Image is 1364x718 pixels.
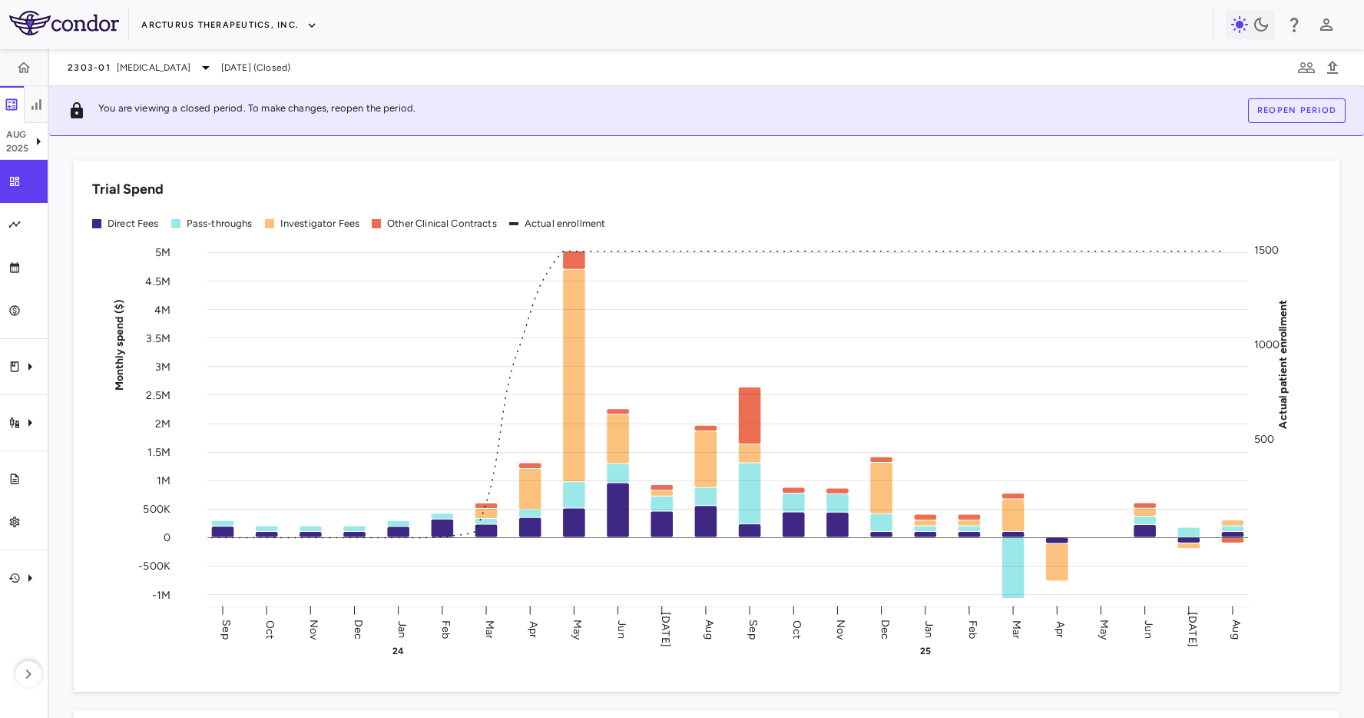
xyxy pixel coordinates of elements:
text: Aug [1230,620,1243,639]
div: Actual enrollment [525,217,606,231]
tspan: 2M [155,417,170,430]
text: 24 [392,646,404,657]
span: [DATE] (Closed) [221,61,290,75]
button: Reopen period [1248,98,1346,123]
text: Feb [439,620,452,638]
tspan: Monthly spend ($) [113,299,126,391]
text: Feb [966,620,979,638]
text: Sep [220,620,233,639]
p: You are viewing a closed period. To make changes, reopen the period. [98,101,415,120]
tspan: 1M [157,474,170,487]
div: Investigator Fees [280,217,360,231]
tspan: 1000 [1254,338,1280,351]
tspan: 4.5M [145,274,170,288]
div: Other Clinical Contracts [387,217,497,231]
text: Apr [1054,620,1067,637]
tspan: Actual patient enrollment [1276,299,1290,428]
tspan: 2.5M [146,388,170,401]
tspan: 5M [155,246,170,259]
text: Nov [834,619,847,640]
tspan: 3M [155,360,170,373]
text: May [1097,619,1111,640]
text: Aug [703,620,716,639]
tspan: 500 [1254,433,1274,446]
p: Aug [6,128,29,141]
text: 25 [920,646,931,657]
tspan: -1M [152,588,170,601]
tspan: 4M [154,303,170,316]
text: Oct [790,620,803,638]
text: Jan [922,620,935,637]
text: Mar [1010,620,1023,638]
div: Direct Fees [108,217,159,231]
text: Mar [483,620,496,638]
img: logo-full-BYUhSk78.svg [9,11,119,35]
text: Apr [527,620,540,637]
h6: Trial Spend [92,179,164,200]
text: Dec [352,619,365,639]
tspan: 1.5M [147,446,170,459]
tspan: 0 [164,531,170,544]
text: Nov [307,619,320,640]
button: Arcturus Therapeutics, Inc. [141,13,317,38]
text: [DATE] [1186,612,1199,647]
text: Jun [1142,620,1155,638]
text: Jun [615,620,628,638]
text: [DATE] [659,612,672,647]
span: 2303-01 [68,61,111,74]
tspan: -500K [138,560,170,573]
p: 2025 [6,141,29,155]
text: May [571,619,584,640]
tspan: 500K [143,503,170,516]
span: [MEDICAL_DATA] [117,61,190,75]
text: Dec [879,619,892,639]
div: Pass-throughs [187,217,253,231]
text: Sep [747,620,760,639]
tspan: 3.5M [146,331,170,344]
text: Oct [263,620,276,638]
tspan: 1500 [1254,244,1280,257]
text: Jan [396,620,409,637]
